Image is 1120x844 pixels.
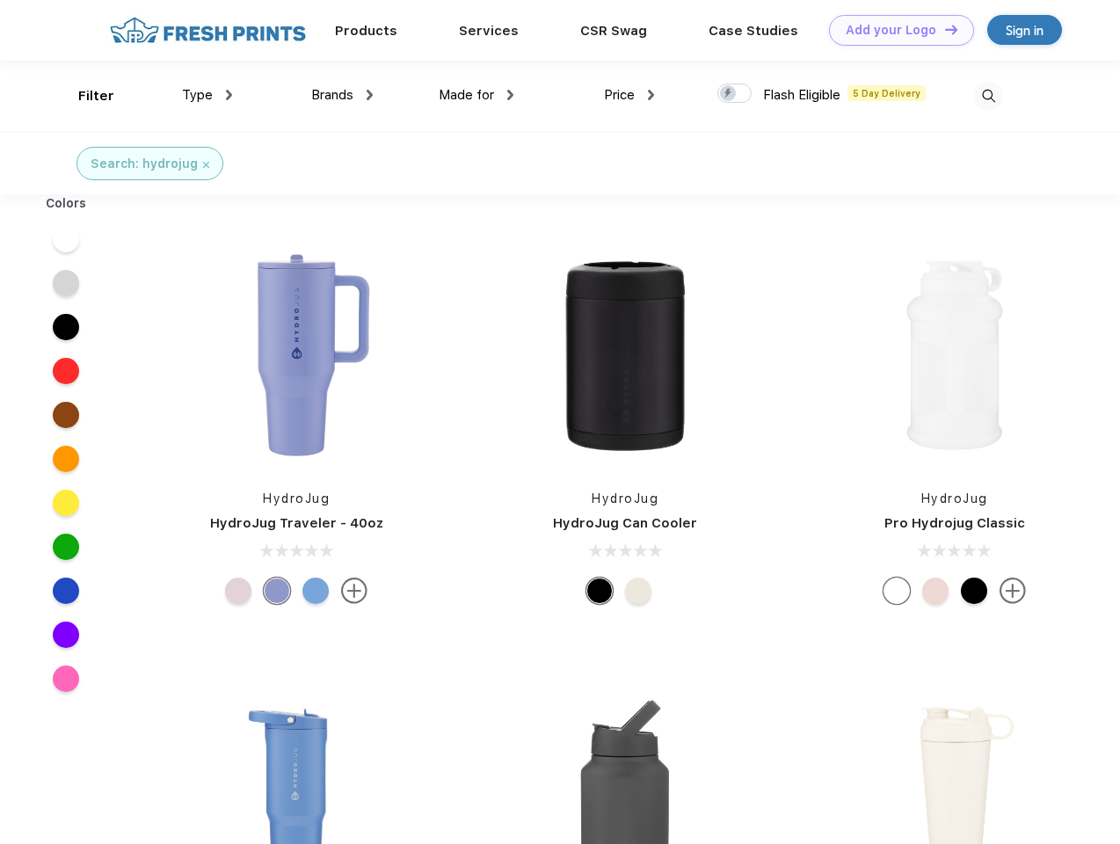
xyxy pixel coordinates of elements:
div: Cream [625,578,651,604]
a: Products [335,23,397,39]
img: func=resize&h=266 [508,238,742,472]
a: HydroJug Traveler - 40oz [210,515,383,531]
img: dropdown.png [367,90,373,100]
a: Sign in [987,15,1062,45]
span: Made for [439,87,494,103]
div: Riptide [302,578,329,604]
span: 5 Day Delivery [847,85,926,101]
div: Add your Logo [846,23,936,38]
img: filter_cancel.svg [203,162,209,168]
div: Search: hydrojug [91,155,198,173]
a: HydroJug [921,491,988,506]
img: fo%20logo%202.webp [105,15,311,46]
img: more.svg [1000,578,1026,604]
a: HydroJug [263,491,330,506]
a: Pro Hydrojug Classic [884,515,1025,531]
div: Pink Sand [225,578,251,604]
div: Black [961,578,987,604]
a: HydroJug [592,491,658,506]
img: func=resize&h=266 [179,238,413,472]
img: desktop_search.svg [974,82,1003,111]
img: func=resize&h=266 [838,238,1072,472]
span: Brands [311,87,353,103]
div: Peri [264,578,290,604]
span: Type [182,87,213,103]
img: more.svg [341,578,367,604]
div: White [884,578,910,604]
div: Sign in [1006,20,1044,40]
div: Black [586,578,613,604]
span: Price [604,87,635,103]
div: Pink Sand [922,578,949,604]
img: dropdown.png [648,90,654,100]
img: dropdown.png [507,90,513,100]
span: Flash Eligible [763,87,840,103]
img: DT [945,25,957,34]
div: Colors [33,194,100,213]
img: dropdown.png [226,90,232,100]
div: Filter [78,86,114,106]
a: HydroJug Can Cooler [553,515,697,531]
